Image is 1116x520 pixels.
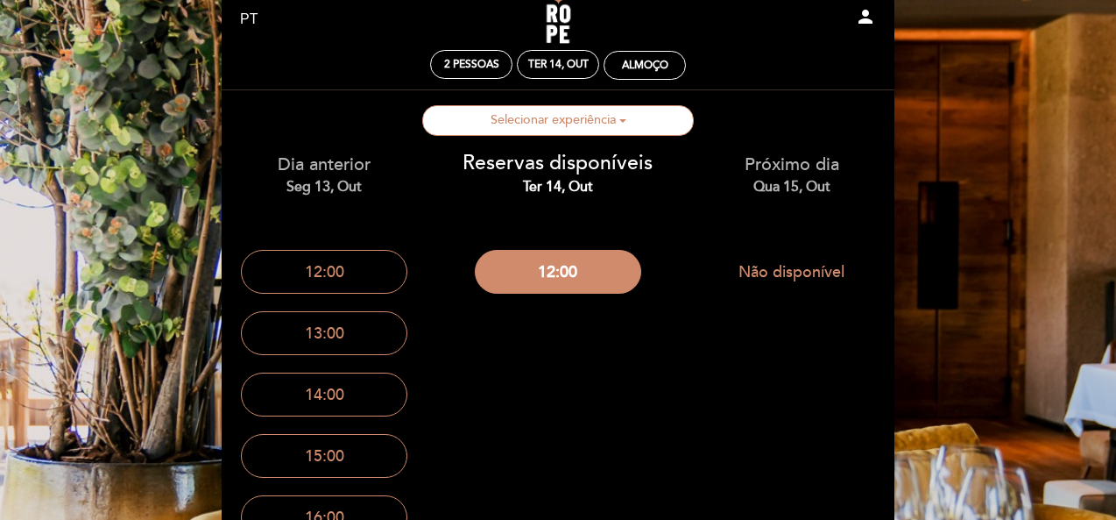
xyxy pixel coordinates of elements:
div: Almoço [622,59,668,72]
div: Ter 14, out [455,177,662,197]
div: Ter 14, out [528,58,589,71]
button: 12:00 [475,250,641,294]
button: person [855,6,876,33]
div: Próximo dia [688,153,895,197]
div: Qua 15, out [688,177,895,197]
i: person [855,6,876,27]
button: Selecionar experiência [422,105,694,136]
button: 15:00 [241,434,407,478]
div: Reservas disponíveis [455,149,662,198]
span: 2 pessoas [444,58,499,71]
button: Não disponível [709,250,875,294]
div: Seg 13, out [221,177,428,197]
ng-container: Selecionar experiência [491,112,616,127]
button: 13:00 [241,311,407,355]
div: Dia anterior [221,153,428,197]
button: 12:00 [241,250,407,294]
button: 14:00 [241,373,407,417]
